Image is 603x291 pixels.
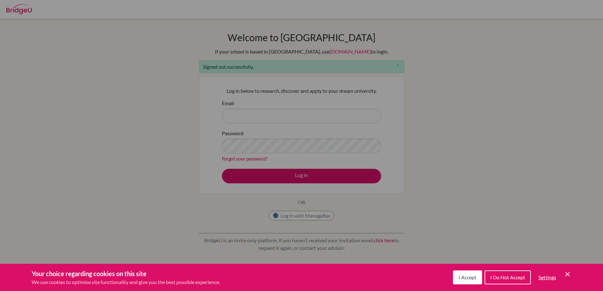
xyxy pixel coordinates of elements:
h3: Your choice regarding cookies on this site [32,269,220,278]
button: Save and close [564,270,571,278]
span: I Do Not Accept [490,274,525,280]
span: Settings [538,274,556,280]
span: I Accept [459,274,476,280]
button: I Accept [453,270,482,284]
p: We use cookies to optimise site functionality and give you the best possible experience. [32,278,220,286]
button: I Do Not Accept [485,270,531,284]
button: Settings [533,271,561,284]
